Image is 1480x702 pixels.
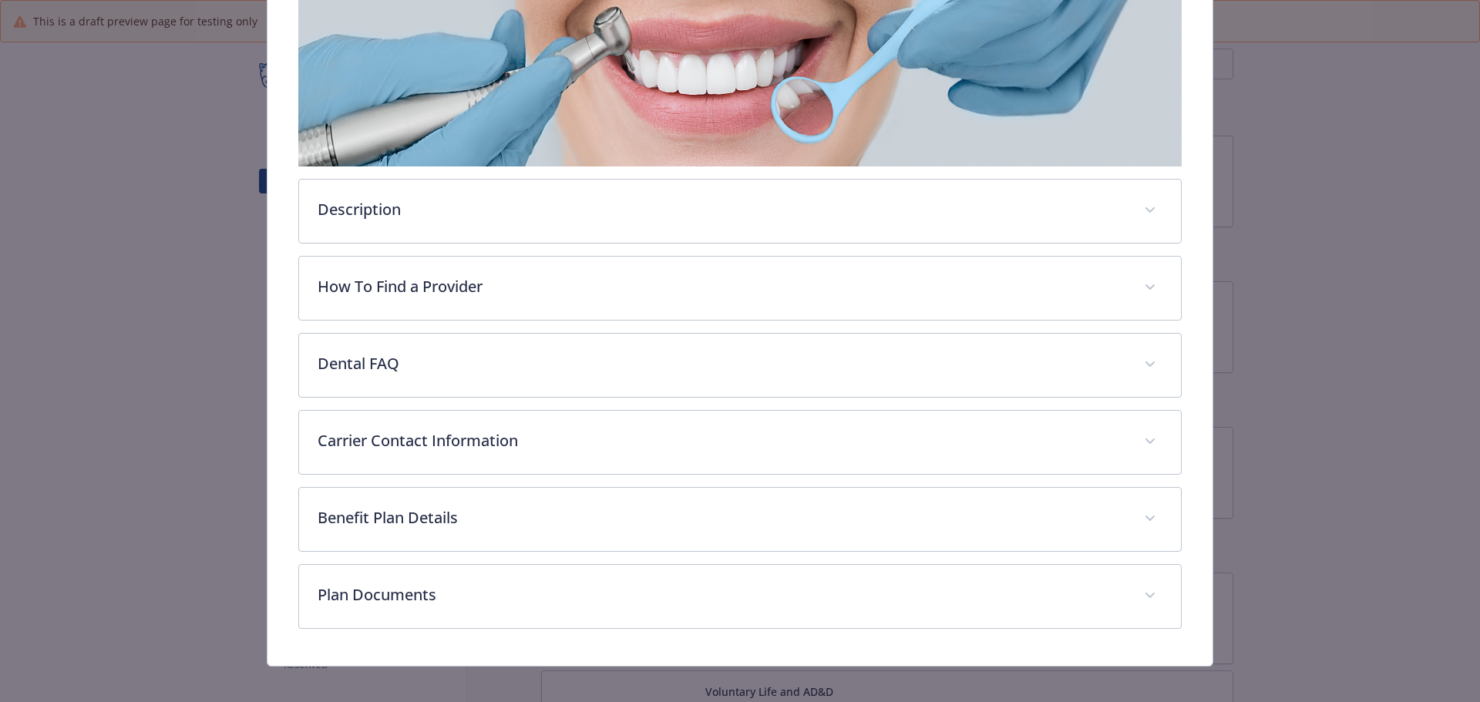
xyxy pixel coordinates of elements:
[318,275,1126,298] p: How To Find a Provider
[299,334,1182,397] div: Dental FAQ
[318,429,1126,452] p: Carrier Contact Information
[299,488,1182,551] div: Benefit Plan Details
[299,257,1182,320] div: How To Find a Provider
[318,352,1126,375] p: Dental FAQ
[299,180,1182,243] div: Description
[318,583,1126,606] p: Plan Documents
[299,565,1182,628] div: Plan Documents
[299,411,1182,474] div: Carrier Contact Information
[318,506,1126,529] p: Benefit Plan Details
[318,198,1126,221] p: Description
